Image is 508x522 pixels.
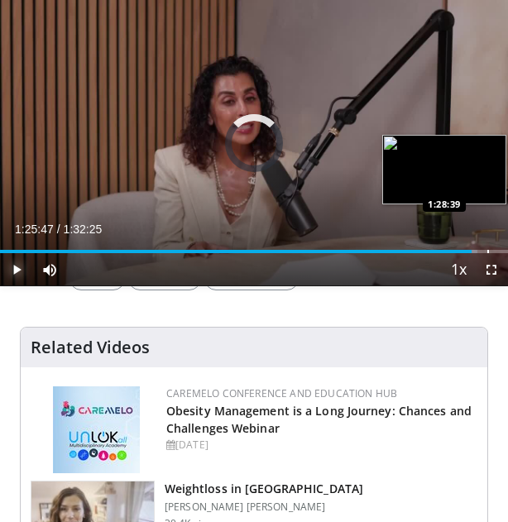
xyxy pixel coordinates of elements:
button: Mute [33,253,66,286]
h3: Weightloss in [GEOGRAPHIC_DATA] [165,481,363,497]
button: Playback Rate [442,253,475,286]
span: / [57,223,60,236]
p: [PERSON_NAME] [PERSON_NAME] [165,500,363,514]
h4: Related Videos [31,338,150,357]
a: CaReMeLO Conference and Education Hub [166,386,397,400]
span: 1:32:25 [64,223,103,236]
button: Fullscreen [475,253,508,286]
a: Obesity Management is a Long Journey: Chances and Challenges Webinar [166,403,472,436]
img: 45df64a9-a6de-482c-8a90-ada250f7980c.png.150x105_q85_autocrop_double_scale_upscale_version-0.2.jpg [53,386,140,473]
span: 1:25:47 [15,223,54,236]
div: [DATE] [166,438,474,453]
img: image.jpeg [382,135,506,204]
